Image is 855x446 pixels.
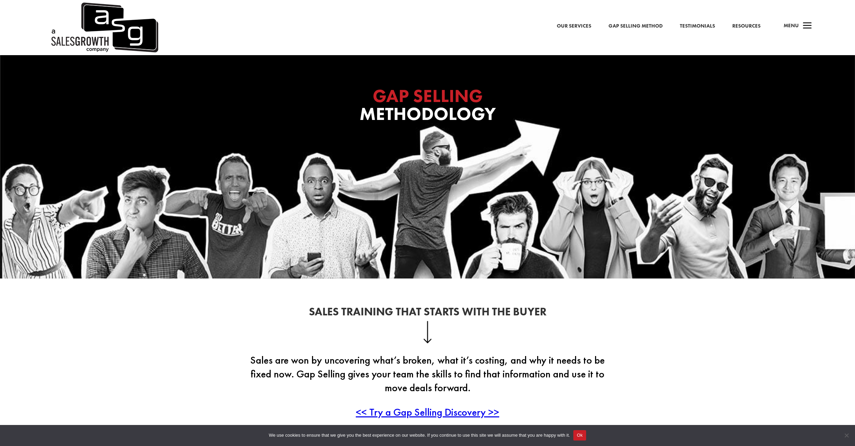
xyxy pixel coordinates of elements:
span: No [843,432,850,439]
span: GAP SELLING [373,84,483,108]
a: Our Services [557,22,591,31]
img: down-arrow [423,321,432,343]
h1: Methodology [290,87,565,127]
h2: Sales Training That Starts With the Buyer [241,306,614,321]
span: a [801,19,814,33]
button: Ok [573,430,586,440]
a: Resources [732,22,761,31]
p: Sales are won by uncovering what’s broken, what it’s costing, and why it needs to be fixed now. G... [241,353,614,405]
a: << Try a Gap Selling Discovery >> [356,405,499,419]
a: Gap Selling Method [608,22,663,31]
a: Testimonials [680,22,715,31]
span: Menu [784,22,799,29]
span: We use cookies to ensure that we give you the best experience on our website. If you continue to ... [269,432,570,439]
